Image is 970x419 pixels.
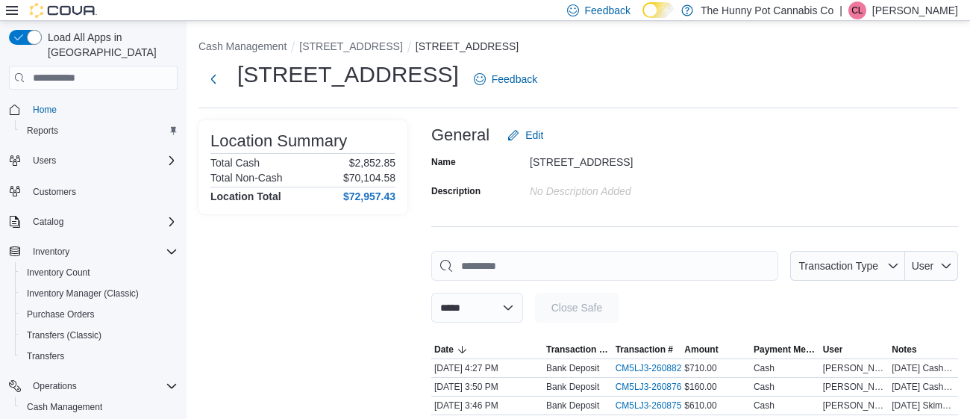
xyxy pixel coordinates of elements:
span: Operations [33,380,77,392]
span: [PERSON_NAME] [823,400,886,412]
span: [PERSON_NAME] [823,362,886,374]
span: Inventory Count [21,264,178,282]
span: Notes [892,344,916,356]
p: $2,852.85 [349,157,395,169]
span: Close Safe [551,300,602,315]
h4: Location Total [210,190,281,202]
span: Customers [33,186,76,198]
span: Home [27,100,178,119]
span: Cash Management [21,398,178,416]
span: User [912,260,934,272]
span: Home [33,104,57,116]
span: Date [434,344,454,356]
span: [DATE] Cash#1 Skim 100x4 50x1 20x12 10x2 [892,362,955,374]
div: Cash [754,400,775,412]
span: [DATE] Cash#1 Bank Deposit 50x2 20x3 [892,381,955,393]
button: Users [3,150,184,171]
a: CM5LJ3-260876External link [616,381,694,393]
button: Reports [15,120,184,141]
button: Date [431,341,543,359]
span: Inventory Count [27,267,90,279]
h3: General [431,126,489,144]
p: | [839,1,842,19]
span: Reports [21,122,178,140]
span: Transfers [21,347,178,365]
p: [PERSON_NAME] [872,1,958,19]
button: Notes [889,341,958,359]
button: Transaction # [613,341,682,359]
h3: Location Summary [210,132,347,150]
span: CL [851,1,863,19]
span: Users [33,155,56,167]
button: Inventory [27,243,75,261]
button: Catalog [27,213,69,231]
div: [STREET_ADDRESS] [530,150,730,168]
img: Cova [30,3,97,18]
a: CM5LJ3-260882External link [616,362,694,374]
label: Name [431,156,456,168]
div: [DATE] 3:50 PM [431,378,543,396]
h4: $72,957.43 [343,190,395,202]
span: Feedback [585,3,630,18]
span: $610.00 [684,400,716,412]
div: Cash [754,362,775,374]
span: Feedback [492,72,537,87]
a: Reports [21,122,64,140]
div: [DATE] 3:46 PM [431,397,543,415]
button: User [905,251,958,281]
span: Transfers (Classic) [27,329,101,341]
span: Purchase Orders [21,305,178,323]
button: Customers [3,180,184,202]
input: Dark Mode [642,2,674,18]
span: Purchase Orders [27,308,95,320]
button: Transaction Type [790,251,905,281]
label: Description [431,185,481,197]
div: Carla Larose [848,1,866,19]
h1: [STREET_ADDRESS] [237,60,459,90]
a: Home [27,101,63,119]
button: Next [198,64,228,94]
a: Inventory Count [21,264,96,282]
p: Bank Deposit [546,400,599,412]
button: Close Safe [535,293,619,323]
button: Purchase Orders [15,304,184,325]
button: Inventory [3,241,184,262]
a: Feedback [468,64,543,94]
button: Amount [681,341,751,359]
button: Transfers (Classic) [15,325,184,346]
button: Payment Methods [751,341,820,359]
span: Transfers (Classic) [21,326,178,344]
button: Home [3,99,184,120]
p: Bank Deposit [546,381,599,393]
button: Operations [3,376,184,397]
a: Cash Management [21,398,108,416]
span: Operations [27,377,178,395]
div: Cash [754,381,775,393]
span: Cash Management [27,401,102,413]
button: Transfers [15,346,184,367]
span: $710.00 [684,362,716,374]
span: Payment Methods [754,344,817,356]
span: Inventory [27,243,178,261]
p: $70,104.58 [343,172,395,184]
button: Operations [27,377,83,395]
a: Inventory Manager (Classic) [21,285,145,302]
span: Catalog [33,216,63,228]
div: [DATE] 4:27 PM [431,359,543,377]
button: Edit [501,120,549,150]
a: Customers [27,183,82,201]
button: [STREET_ADDRESS] [416,40,519,52]
a: Transfers [21,347,70,365]
span: [DATE] Skim#2 100x1 50x1 20x23 [892,400,955,412]
button: Inventory Manager (Classic) [15,283,184,304]
button: Inventory Count [15,262,184,283]
div: No Description added [530,179,730,197]
span: Users [27,152,178,170]
button: [STREET_ADDRESS] [299,40,402,52]
span: Inventory Manager (Classic) [27,288,139,299]
a: Transfers (Classic) [21,326,107,344]
span: Reports [27,125,58,137]
button: Cash Management [198,40,287,52]
a: CM5LJ3-260875External link [616,400,694,412]
button: Cash Management [15,397,184,418]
